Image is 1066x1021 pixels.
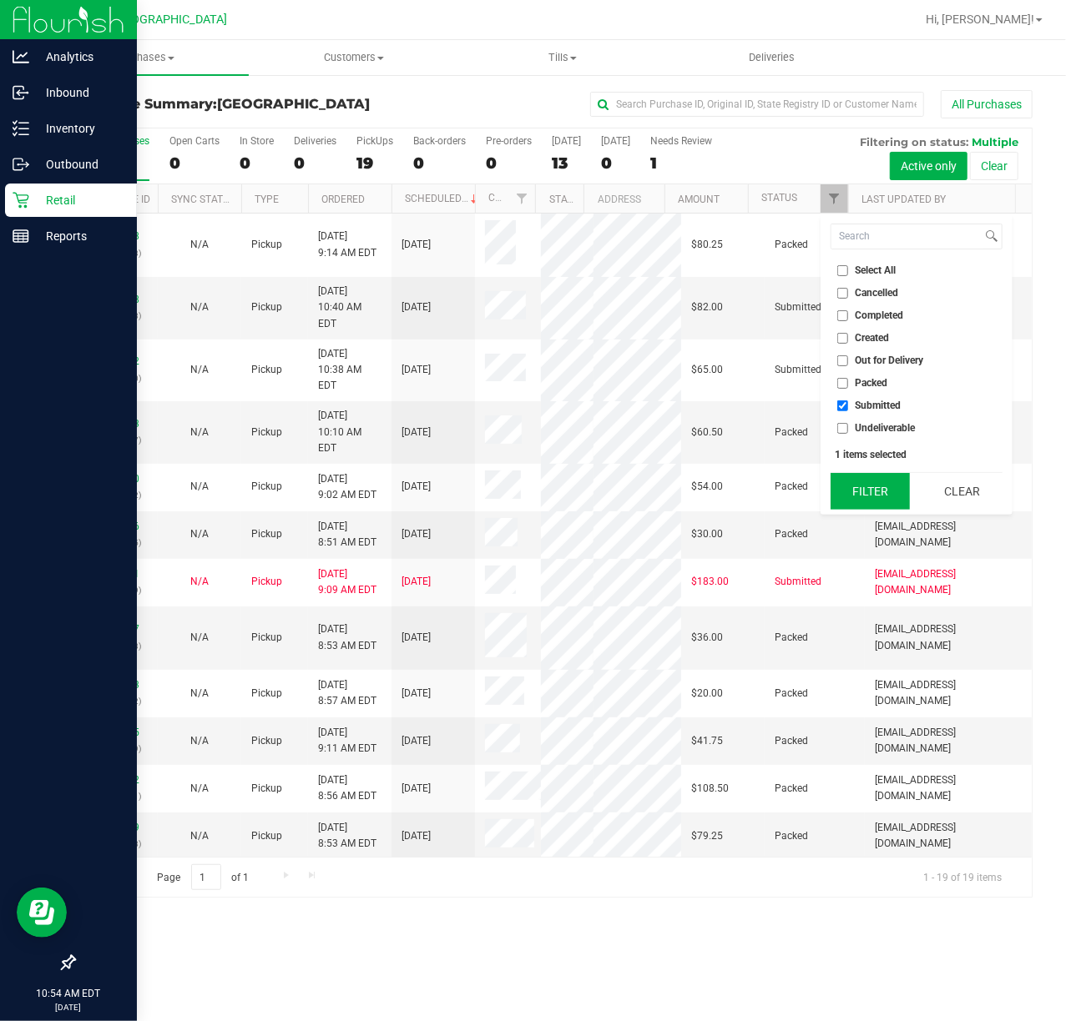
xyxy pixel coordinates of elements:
button: N/A [190,237,209,253]
span: Not Applicable [190,364,209,375]
span: Purchases [40,50,249,65]
input: Undeliverable [837,423,848,434]
span: $108.50 [691,781,729,797]
inline-svg: Outbound [13,156,29,173]
span: Pickup [251,237,282,253]
span: Submitted [775,299,821,315]
div: 1 items selected [836,449,998,460]
div: Back-orders [413,135,466,147]
span: 1 - 19 of 19 items [910,864,1015,889]
span: Customers [250,50,457,65]
span: Cancelled [856,288,899,298]
span: [DATE] 10:10 AM EDT [318,408,381,456]
span: Submitted [856,400,902,410]
div: 0 [486,153,532,173]
inline-svg: Retail [13,192,29,209]
span: Packed [775,781,808,797]
span: Not Applicable [190,239,209,250]
inline-svg: Inventory [13,120,29,137]
div: In Store [240,135,274,147]
button: N/A [190,686,209,702]
span: Tills [459,50,666,65]
div: 19 [356,153,393,173]
span: $41.75 [691,733,723,749]
a: Filter [821,184,848,213]
span: [DATE] [402,686,431,702]
h3: Purchase Summary: [73,97,393,112]
input: Search [831,224,983,249]
a: Filter [508,184,535,213]
p: Inbound [29,83,129,103]
span: $183.00 [691,574,729,590]
span: Pickup [251,574,282,590]
a: Status [761,192,797,204]
div: 0 [169,153,220,173]
span: Packed [775,425,808,440]
input: Select All [837,265,848,276]
span: Undeliverable [856,423,916,433]
div: [DATE] [552,135,581,147]
span: Not Applicable [190,426,209,438]
span: [DATE] [402,479,431,495]
span: [DATE] [402,362,431,378]
span: Pickup [251,479,282,495]
div: 0 [601,153,630,173]
button: N/A [190,828,209,844]
span: [EMAIL_ADDRESS][DOMAIN_NAME] [875,566,1022,598]
span: Pickup [251,425,282,440]
input: Created [837,333,848,344]
div: PickUps [356,135,393,147]
div: 0 [294,153,336,173]
span: Not Applicable [190,687,209,699]
span: $36.00 [691,630,723,646]
span: Out for Delivery [856,355,924,365]
button: N/A [190,781,209,797]
span: [DATE] 9:11 AM EDT [318,725,376,757]
span: Page of 1 [143,864,263,890]
span: [DATE] 9:02 AM EDT [318,471,376,503]
span: [DATE] [402,574,431,590]
p: 10:54 AM EDT [8,986,129,1001]
span: Created [856,333,890,343]
span: $80.25 [691,237,723,253]
span: $79.25 [691,828,723,844]
span: Select All [856,265,897,275]
span: Deliveries [726,50,817,65]
span: Submitted [775,574,821,590]
button: N/A [190,479,209,495]
span: Packed [775,828,808,844]
span: [DATE] [402,526,431,542]
div: 0 [413,153,466,173]
span: Not Applicable [190,830,209,842]
input: Cancelled [837,288,848,299]
button: N/A [190,526,209,542]
div: Deliveries [294,135,336,147]
span: Pickup [251,828,282,844]
input: Completed [837,310,848,321]
p: Reports [29,226,129,246]
span: Pickup [251,526,282,542]
span: [DATE] [402,299,431,315]
button: Clear [970,152,1018,180]
div: Open Carts [169,135,220,147]
span: [DATE] [402,781,431,797]
span: Pickup [251,781,282,797]
button: N/A [190,574,209,590]
div: 0 [240,153,274,173]
span: $54.00 [691,479,723,495]
div: Needs Review [650,135,712,147]
span: Not Applicable [190,782,209,794]
span: [DATE] [402,828,431,844]
p: Analytics [29,47,129,67]
span: Submitted [775,362,821,378]
span: $30.00 [691,526,723,542]
span: Packed [775,630,808,646]
a: Tills [458,40,667,75]
a: State Registry ID [549,194,637,205]
button: N/A [190,299,209,315]
span: [DATE] [402,630,431,646]
span: [DATE] 8:53 AM EDT [318,820,376,852]
button: All Purchases [941,90,1033,118]
span: [DATE] 9:09 AM EDT [318,566,376,598]
span: Hi, [PERSON_NAME]! [926,13,1034,26]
